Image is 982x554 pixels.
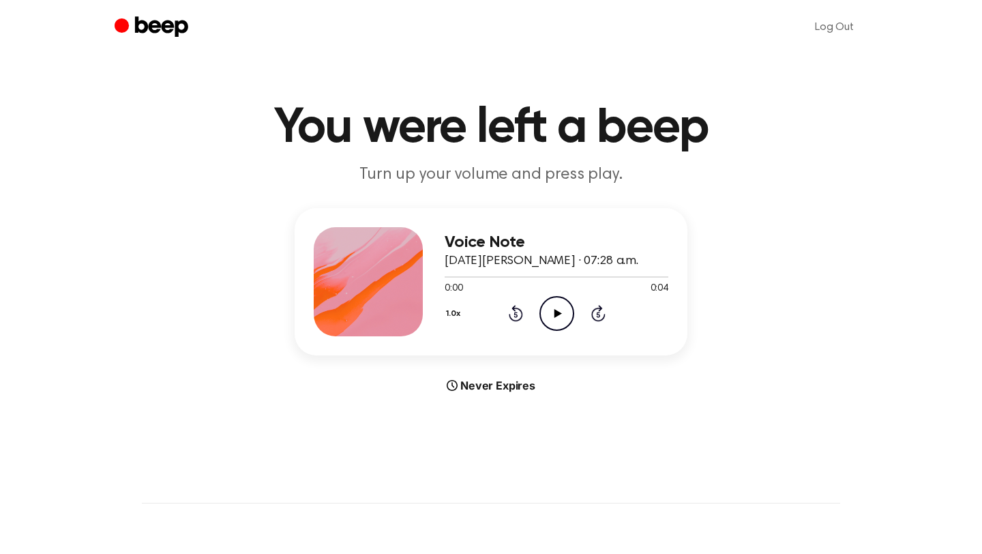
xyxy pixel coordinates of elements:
[142,104,840,153] h1: You were left a beep
[295,377,687,394] div: Never Expires
[115,14,192,41] a: Beep
[445,233,668,252] h3: Voice Note
[229,164,753,186] p: Turn up your volume and press play.
[651,282,668,296] span: 0:04
[445,302,466,325] button: 1.0x
[445,282,462,296] span: 0:00
[445,255,638,267] span: [DATE][PERSON_NAME] · 07:28 a.m.
[801,11,867,44] a: Log Out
